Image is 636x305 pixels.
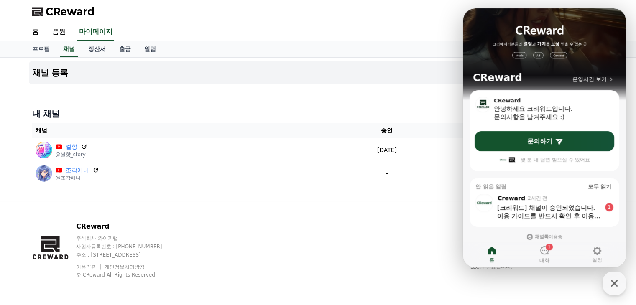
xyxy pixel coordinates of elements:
a: 개인정보처리방침 [105,264,145,270]
a: 정산서 [82,41,112,57]
a: 음원 [46,23,72,41]
a: 출금 [112,41,138,57]
p: - [334,169,440,178]
p: 주소 : [STREET_ADDRESS] [76,252,178,258]
a: 홈 [26,23,46,41]
p: @썰향_story [56,151,87,158]
p: © CReward All Rights Reserved. [76,272,178,278]
button: 채널 등록 [29,61,608,84]
th: 채널 [32,123,331,138]
th: 승인 [331,123,443,138]
a: 조각애니 [66,166,89,175]
a: 썰향 [66,142,77,151]
span: CReward [46,5,95,18]
img: 조각애니 [36,165,52,182]
p: [DATE] [334,146,440,155]
a: 채널 [60,41,78,57]
a: 마이페이지 [77,23,114,41]
h4: 채널 등록 [32,68,69,77]
a: 이용약관 [76,264,102,270]
h4: 내 채널 [32,108,604,119]
a: 프로필 [26,41,56,57]
iframe: Channel chat [463,8,626,267]
p: 사업자등록번호 : [PHONE_NUMBER] [76,243,178,250]
p: CReward [76,221,178,231]
th: 상태 [443,123,604,138]
a: CReward [32,5,95,18]
p: @조각애니 [56,175,99,181]
img: 썰향 [36,142,52,158]
p: 주식회사 와이피랩 [76,235,178,241]
a: 알림 [138,41,163,57]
